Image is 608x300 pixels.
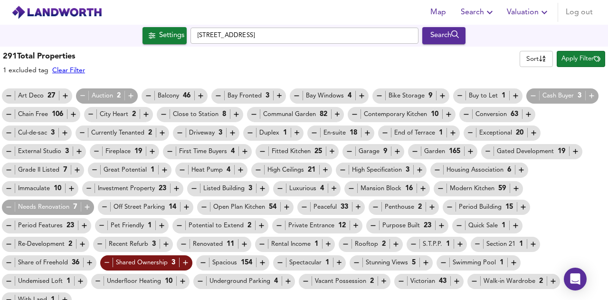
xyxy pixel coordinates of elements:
[457,3,499,22] button: Search
[562,3,597,22] button: Log out
[142,27,187,44] div: Click to configure Search Settings
[11,5,102,19] img: logo
[3,66,85,75] div: 1 excluded tag
[507,6,550,19] span: Valuation
[422,27,465,44] div: Run Your Search
[190,28,418,44] input: Enter a location...
[461,6,495,19] span: Search
[557,51,605,67] button: Apply Filter
[52,67,85,74] a: Clear Filter
[564,268,587,290] div: Open Intercom Messenger
[425,29,463,42] div: Search
[422,27,465,44] button: Search
[561,54,600,65] span: Apply Filter
[142,27,187,44] button: Settings
[159,29,184,42] div: Settings
[566,6,593,19] span: Log out
[3,51,85,62] h3: 291 Total Properties
[423,3,453,22] button: Map
[427,6,449,19] span: Map
[520,51,553,67] div: Sort
[503,3,554,22] button: Valuation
